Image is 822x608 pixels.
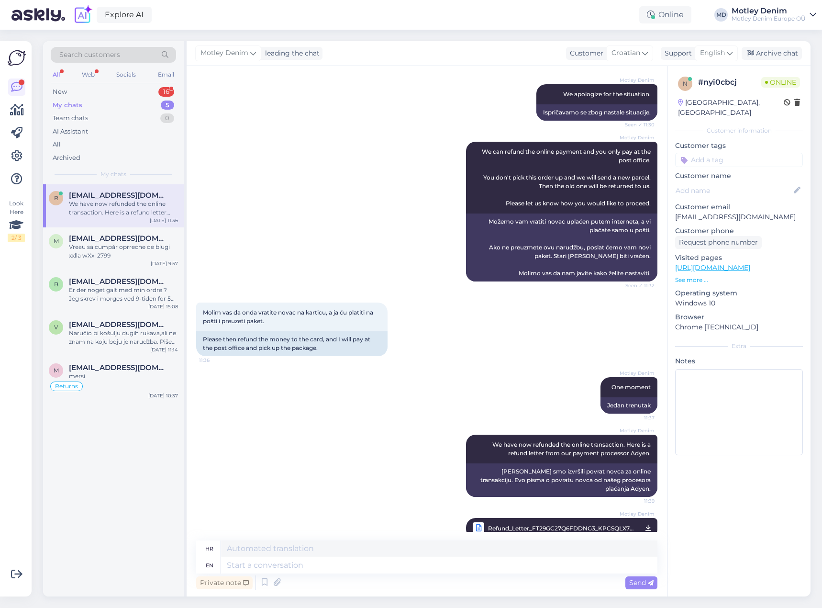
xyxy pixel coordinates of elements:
[675,236,762,249] div: Request phone number
[69,363,168,372] span: matesemil@yahoo.com
[482,148,652,207] span: We can refund the online payment and you only pay at the post office. You don't pick this order u...
[69,243,178,260] div: Vreau sa cumpăr oprreche de blugi xxlla wXxl 2799
[675,171,803,181] p: Customer name
[53,127,88,136] div: AI Assistant
[466,214,657,281] div: Možemo vam vratiti novac uplaćen putem interneta, a vi plaćate samo u pošti. Ako ne preuzmete ovu...
[732,15,806,23] div: Motley Denim Europe OÜ
[8,199,25,242] div: Look Here
[675,298,803,308] p: Windows 10
[611,383,651,391] span: One moment
[53,153,80,163] div: Archived
[675,312,803,322] p: Browser
[261,48,320,58] div: leading the chat
[54,367,59,374] span: m
[54,194,58,202] span: r
[675,202,803,212] p: Customer email
[675,276,803,284] p: See more ...
[203,309,375,325] span: Molim vas da onda vratite novac na karticu, a ja ću platiti na pošti i preuzeti paket.
[54,281,58,288] span: B
[619,414,655,421] span: 11:37
[69,320,168,329] span: vzbole@gmail.com
[196,331,388,356] div: Please then refund the money to the card, and I will pay at the post office and pick up the package.
[466,518,657,539] a: Motley DenimRefund_Letter_FT29GC27Q6FDDNG3_KPCSQLX7D4HL3KP9.pdf11:39
[675,141,803,151] p: Customer tags
[675,342,803,350] div: Extra
[732,7,816,23] a: Motley DenimMotley Denim Europe OÜ
[69,277,168,286] span: Blueeyes@zeaweb.dk
[683,80,688,87] span: n
[619,134,655,141] span: Motley Denim
[148,303,178,310] div: [DATE] 15:08
[619,427,655,434] span: Motley Denim
[150,346,178,353] div: [DATE] 11:14
[675,322,803,332] p: Chrome [TECHNICAL_ID]
[619,77,655,84] span: Motley Denim
[675,263,750,272] a: [URL][DOMAIN_NAME]
[8,49,26,67] img: Askly Logo
[619,121,655,128] span: Seen ✓ 11:30
[59,50,120,60] span: Search customers
[151,260,178,267] div: [DATE] 9:57
[69,191,168,200] span: robicelic@gmail.com
[54,237,59,245] span: M
[675,253,803,263] p: Visited pages
[675,288,803,298] p: Operating system
[536,104,657,121] div: Ispričavamo se zbog nastale situacije.
[69,372,178,381] div: mersi
[675,356,803,366] p: Notes
[54,324,58,331] span: v
[619,497,655,505] span: 11:39
[160,113,174,123] div: 0
[466,463,657,497] div: [PERSON_NAME] smo izvršili povrat novca za online transakciju. Evo pisma o povratu novca od našeg...
[8,234,25,242] div: 2 / 3
[488,522,635,534] span: Refund_Letter_FT29GC27Q6FDDNG3_KPCSQLX7D4HL3KP9.pdf
[619,282,655,289] span: Seen ✓ 11:32
[161,101,174,110] div: 5
[675,226,803,236] p: Customer phone
[700,48,725,58] span: English
[200,48,248,58] span: Motley Denim
[53,113,88,123] div: Team chats
[732,7,806,15] div: Motley Denim
[51,68,62,81] div: All
[714,8,728,22] div: MD
[205,540,213,557] div: hr
[53,87,67,97] div: New
[619,510,655,518] span: Motley Denim
[100,170,126,179] span: My chats
[566,48,603,58] div: Customer
[611,48,640,58] span: Croatian
[199,357,235,364] span: 11:36
[676,185,792,196] input: Add name
[600,397,657,414] div: Jedan trenutak
[563,90,651,98] span: We apologize for the situation.
[150,217,178,224] div: [DATE] 11:36
[619,370,655,377] span: Motley Denim
[761,77,800,88] span: Online
[639,6,691,23] div: Online
[69,329,178,346] div: Naručio bi košulju dugih rukava,ali ne znam na koju boju je narudžba. Piše tamno [PERSON_NAME], a...
[156,68,176,81] div: Email
[698,77,761,88] div: # nyi0cbcj
[80,68,97,81] div: Web
[678,98,784,118] div: [GEOGRAPHIC_DATA], [GEOGRAPHIC_DATA]
[196,576,253,589] div: Private note
[675,153,803,167] input: Add a tag
[206,557,213,574] div: en
[148,392,178,399] div: [DATE] 10:37
[69,234,168,243] span: MariusStraulan@gmail.com
[73,5,93,25] img: explore-ai
[114,68,138,81] div: Socials
[492,441,652,457] span: We have now refunded the online transaction. Here is a refund letter from our payment processor A...
[629,578,654,587] span: Send
[97,7,152,23] a: Explore AI
[55,383,78,389] span: Returns
[53,140,61,149] div: All
[661,48,692,58] div: Support
[69,200,178,217] div: We have now refunded the online transaction. Here is a refund letter from our payment processor A...
[158,87,174,97] div: 16
[675,212,803,222] p: [EMAIL_ADDRESS][DOMAIN_NAME]
[675,126,803,135] div: Customer information
[53,101,82,110] div: My chats
[69,286,178,303] div: Er der noget galt med min ordre ? Jeg skrev i morges ved 9-tiden for 5 timer siden og har intet h...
